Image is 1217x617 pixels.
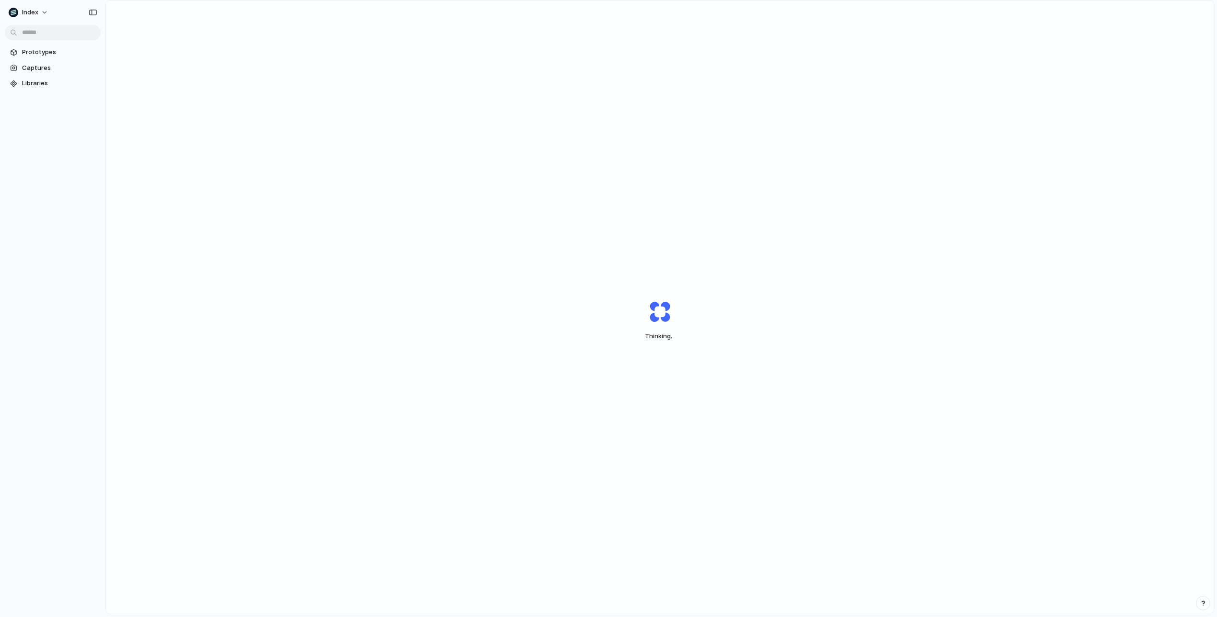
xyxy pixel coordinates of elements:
span: Thinking [627,331,693,341]
span: Libraries [22,79,97,88]
span: . [671,332,672,340]
a: Libraries [5,76,101,91]
button: Index [5,5,53,20]
a: Prototypes [5,45,101,59]
span: Index [22,8,38,17]
span: Captures [22,63,97,73]
span: Prototypes [22,47,97,57]
a: Captures [5,61,101,75]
